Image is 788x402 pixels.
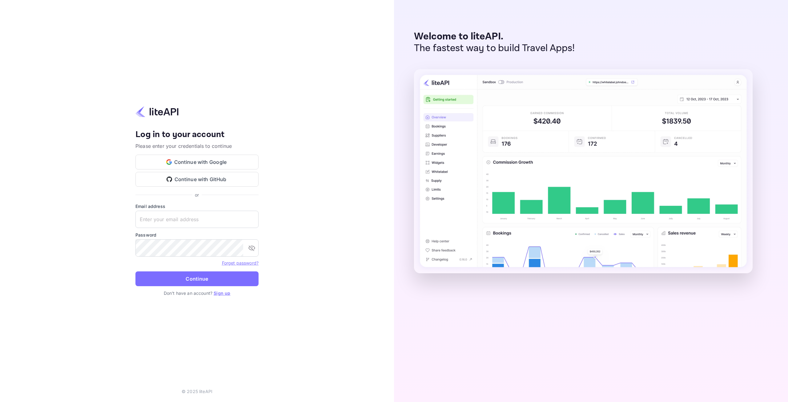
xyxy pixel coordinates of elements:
p: Welcome to liteAPI. [414,31,575,43]
a: Forget password? [222,260,259,266]
input: Enter your email address [135,211,259,228]
button: Continue with Google [135,155,259,169]
button: Continue with GitHub [135,172,259,187]
p: or [195,192,199,198]
label: Password [135,232,259,238]
p: Please enter your credentials to continue [135,142,259,150]
p: The fastest way to build Travel Apps! [414,43,575,54]
label: Email address [135,203,259,209]
p: Don't have an account? [135,290,259,296]
p: © 2025 liteAPI [182,388,212,395]
button: toggle password visibility [246,242,258,254]
a: Sign up [214,290,230,296]
img: liteapi [135,106,179,118]
img: liteAPI Dashboard Preview [414,69,753,273]
button: Continue [135,271,259,286]
h4: Log in to your account [135,129,259,140]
